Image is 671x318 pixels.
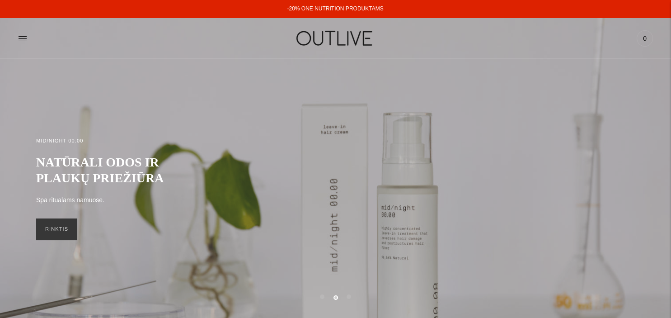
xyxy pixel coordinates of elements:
button: Move carousel to slide 1 [320,294,324,299]
a: -20% ONE NUTRITION PRODUKTAMS [287,5,383,12]
p: Spa ritualams namuose. [36,195,104,206]
button: Move carousel to slide 3 [347,294,351,299]
a: RINKTIS [36,218,77,240]
a: 0 [637,28,653,48]
img: OUTLIVE [279,23,392,54]
h2: MID/NIGHT 00.00 [36,137,83,146]
button: Move carousel to slide 2 [333,295,338,300]
span: 0 [638,32,651,45]
h2: NATŪRALI ODOS IR PLAUKŲ PRIEŽIŪRA [36,154,194,186]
